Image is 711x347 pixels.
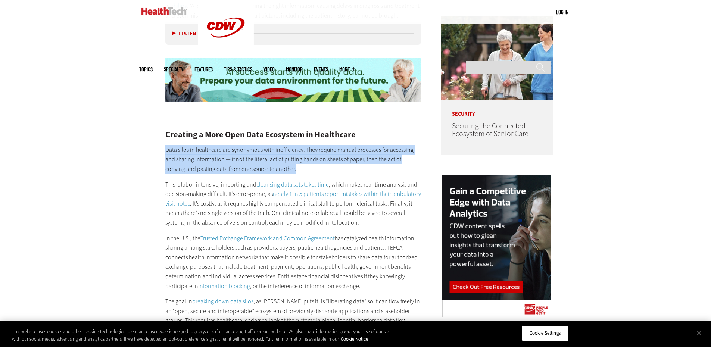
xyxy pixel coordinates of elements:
[224,66,252,72] a: Tips & Tactics
[339,66,355,72] span: More
[141,7,187,15] img: Home
[522,325,568,341] button: Cookie Settings
[556,8,568,16] div: User menu
[286,66,303,72] a: MonITor
[165,180,421,228] p: This is labor-intensive; importing and , which makes real-time analysis and decision-making diffi...
[139,66,153,72] span: Topics
[341,336,368,342] a: More information about your privacy
[165,190,421,207] a: nearly 1 in 5 patients report mistakes within their ambulatory visit notes
[256,181,329,188] a: cleansing data sets takes time
[442,175,551,318] img: data analytics right rail
[314,66,328,72] a: Events
[200,234,335,242] a: Trusted Exchange Framework and Common Agreement
[198,282,250,290] a: information blocking
[263,66,275,72] a: Video
[165,145,421,174] p: Data silos in healthcare are synonymous with inefficiency. They require manual processes for acce...
[691,325,707,341] button: Close
[12,328,391,343] div: This website uses cookies and other tracking technologies to enhance user experience and to analy...
[556,9,568,15] a: Log in
[198,49,254,57] a: CDW
[164,66,183,72] span: Specialty
[194,66,213,72] a: Features
[165,297,421,344] p: The goal in , as [PERSON_NAME] puts it, is “liberating data” so it can flow freely in an “open, s...
[441,100,553,117] p: Security
[165,234,421,291] p: In the U.S., the has catalyzed health information sharing among stakeholders such as providers, p...
[165,131,421,139] h2: Creating a More Open Data Ecosystem in Healthcare
[452,121,528,139] a: Securing the Connected Ecosystem of Senior Care
[192,297,253,305] a: breaking down data silos
[441,16,553,100] img: nurse walks with senior woman through a garden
